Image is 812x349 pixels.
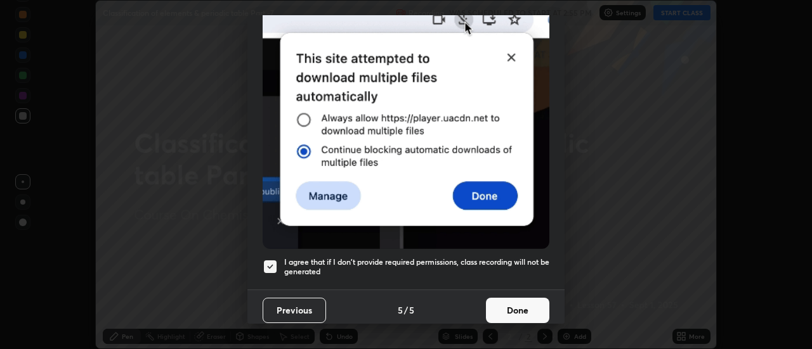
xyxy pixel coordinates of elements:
h4: 5 [409,303,414,317]
h4: 5 [398,303,403,317]
button: Previous [263,298,326,323]
h4: / [404,303,408,317]
button: Done [486,298,549,323]
h5: I agree that if I don't provide required permissions, class recording will not be generated [284,257,549,277]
